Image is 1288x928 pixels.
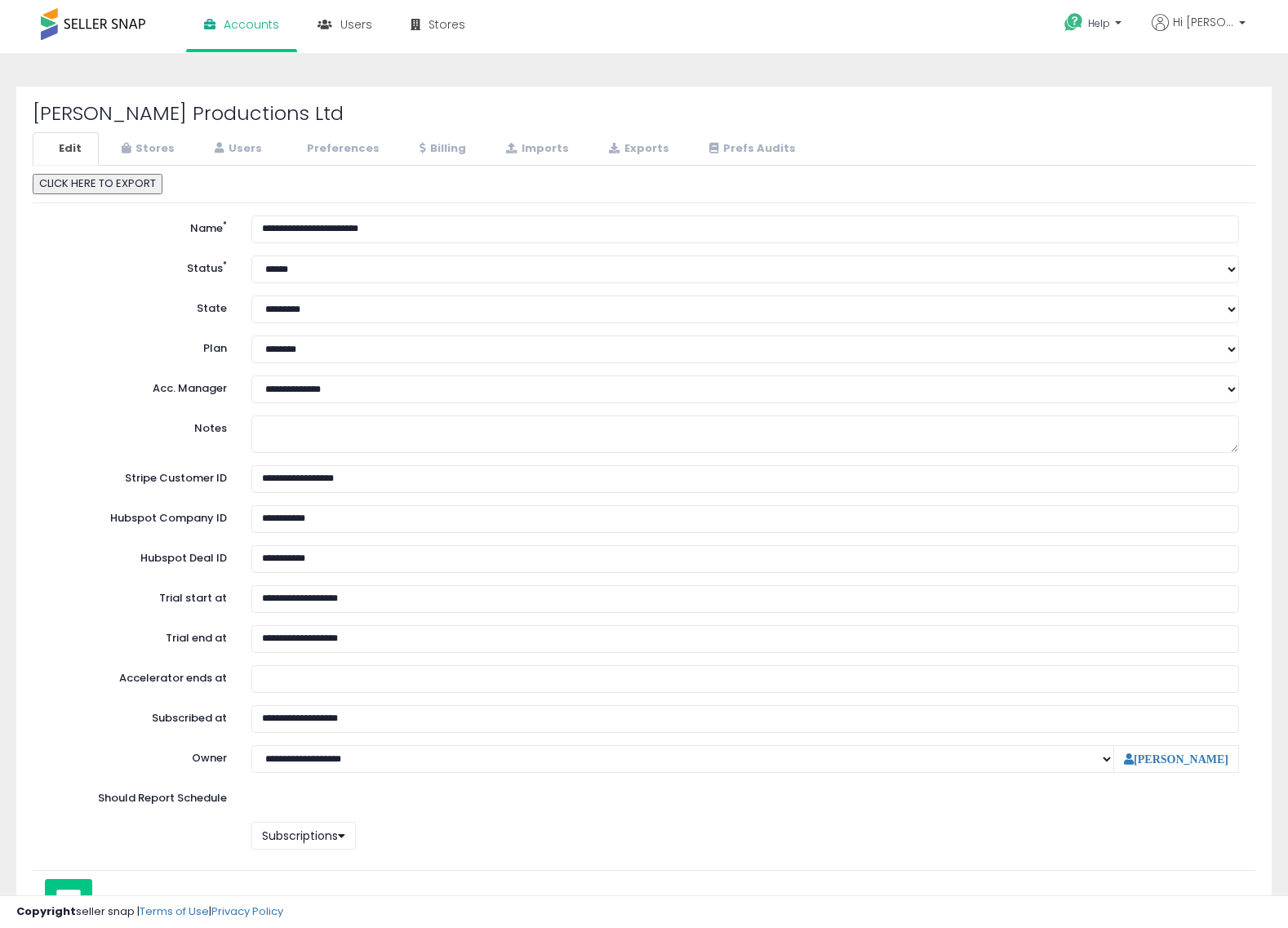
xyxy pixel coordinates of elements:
h2: [PERSON_NAME] Productions Ltd [33,103,1255,124]
label: Owner [192,751,227,766]
a: Billing [398,132,483,166]
label: Status [37,255,239,277]
label: Plan [37,335,239,357]
label: Trial start at [37,585,239,606]
button: Subscriptions [251,822,356,850]
label: Acc. Manager [37,375,239,397]
a: Privacy Policy [211,904,283,919]
label: Name [37,215,239,237]
span: Help [1088,16,1110,30]
a: Preferences [281,132,397,166]
a: Users [193,132,279,166]
a: [PERSON_NAME] [1124,753,1228,765]
button: CLICK HERE TO EXPORT [33,174,162,194]
a: Stores [100,132,192,166]
a: Edit [33,132,99,166]
a: Exports [588,132,686,166]
label: Hubspot Deal ID [37,545,239,566]
label: Hubspot Company ID [37,505,239,526]
span: Hi [PERSON_NAME] [1173,14,1234,30]
span: Accounts [224,16,279,33]
label: Notes [37,415,239,437]
div: seller snap | | [16,904,283,920]
label: Subscribed at [37,705,239,726]
a: Imports [485,132,586,166]
label: Accelerator ends at [37,665,239,686]
span: Users [340,16,372,33]
strong: Copyright [16,904,76,919]
label: Trial end at [37,625,239,646]
label: Stripe Customer ID [37,465,239,486]
a: Prefs Audits [688,132,813,166]
label: State [37,295,239,317]
label: Should Report Schedule [98,791,227,806]
a: Hi [PERSON_NAME] [1152,14,1246,51]
span: Stores [429,16,465,33]
a: Terms of Use [140,904,209,919]
i: Get Help [1064,12,1084,33]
